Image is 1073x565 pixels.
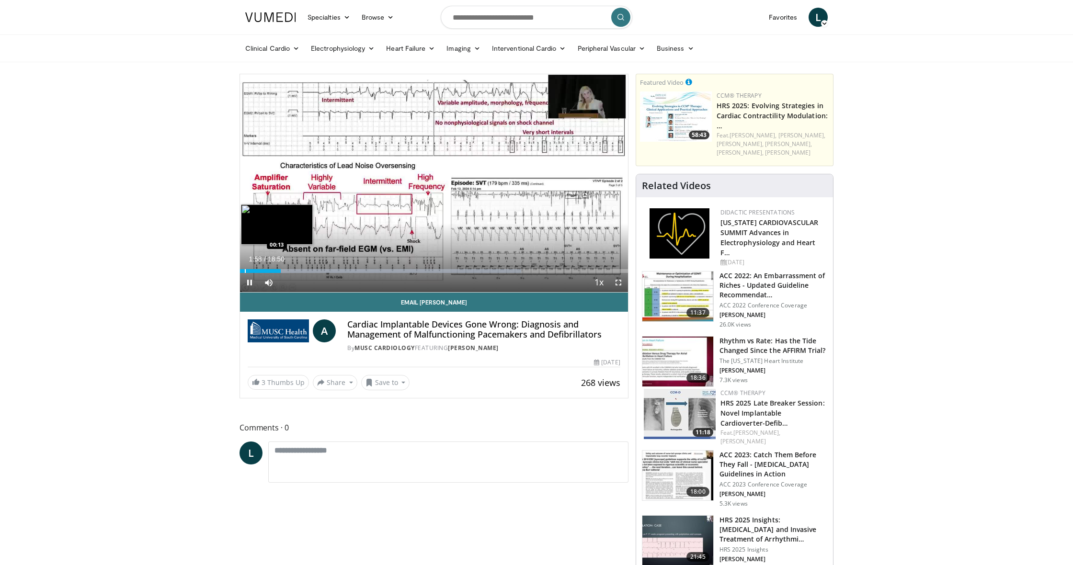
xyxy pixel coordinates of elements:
video-js: Video Player [240,74,628,293]
a: [PERSON_NAME], [778,131,825,139]
div: Didactic Presentations [720,208,825,217]
span: 1:58 [249,255,262,263]
input: Search topics, interventions [441,6,632,29]
a: Interventional Cardio [486,39,572,58]
a: 3 Thumbs Up [248,375,309,390]
a: L [240,441,263,464]
div: Progress Bar [240,269,628,273]
a: [PERSON_NAME], [730,131,776,139]
a: CCM® Therapy [720,389,765,397]
span: 268 views [581,377,620,388]
a: HRS 2025: Evolving Strategies in Cardiac Contractility Modulation: … [717,101,828,130]
a: 18:36 Rhythm vs Rate: Has the Tide Changed Since the AFFIRM Trial? The [US_STATE] Heart Institute... [642,336,827,387]
button: Pause [240,273,259,292]
img: MUSC Cardiology [248,319,309,342]
img: cd699879-f8fc-4759-a0d5-b7dd06ea46bd.150x105_q85_crop-smart_upscale.jpg [642,451,713,500]
p: [PERSON_NAME] [719,311,827,319]
h4: Related Videos [642,180,711,192]
a: Imaging [441,39,486,58]
h4: Cardiac Implantable Devices Gone Wrong: Diagnosis and Management of Malfunctioning Pacemakers and... [347,319,620,340]
a: [PERSON_NAME] [720,437,766,445]
p: [PERSON_NAME] [719,555,827,563]
img: 1860aa7a-ba06-47e3-81a4-3dc728c2b4cf.png.150x105_q85_autocrop_double_scale_upscale_version-0.2.png [650,208,709,259]
p: HRS 2025 Insights [719,546,827,554]
a: [PERSON_NAME], [717,148,764,157]
p: [PERSON_NAME] [719,490,827,498]
a: [PERSON_NAME] [448,344,499,352]
img: ec2c7e4b-2e60-4631-8939-1325775bd3e0.150x105_q85_crop-smart_upscale.jpg [642,337,713,386]
p: 5.3K views [719,500,748,508]
span: 18:00 [686,487,709,497]
p: [PERSON_NAME] [719,367,827,374]
button: Fullscreen [609,273,628,292]
span: Comments 0 [240,421,628,434]
h3: HRS 2025 Insights: [MEDICAL_DATA] and Invasive Treatment of Arrhythmi… [719,515,827,544]
a: [PERSON_NAME], [717,140,764,148]
h3: ACC 2022: An Embarrassment of Riches - Updated Guideline Recommendat… [719,271,827,300]
p: 26.0K views [719,321,751,328]
a: [PERSON_NAME] [765,148,810,157]
a: [PERSON_NAME], [765,140,812,148]
button: Mute [259,273,278,292]
h3: Rhythm vs Rate: Has the Tide Changed Since the AFFIRM Trial? [719,336,827,355]
a: 58:43 [640,91,712,142]
a: Specialties [302,8,356,27]
a: A [313,319,336,342]
img: image.jpeg [241,204,313,245]
span: 3 [262,378,265,387]
a: Electrophysiology [305,39,380,58]
p: The [US_STATE] Heart Institute [719,357,827,365]
div: By FEATURING [347,344,620,352]
button: Save to [361,375,410,390]
img: 54986387-d4e6-4cf1-9c7f-60332894ba8f.150x105_q85_crop-smart_upscale.jpg [644,389,716,439]
a: MUSC Cardiology [354,344,415,352]
button: Playback Rate [590,273,609,292]
a: L [809,8,828,27]
span: 58:43 [689,131,709,139]
p: ACC 2023 Conference Coverage [719,481,827,488]
img: f3e86255-4ff1-4703-a69f-4180152321cc.150x105_q85_crop-smart_upscale.jpg [642,271,713,321]
span: 21:45 [686,552,709,562]
a: 11:37 ACC 2022: An Embarrassment of Riches - Updated Guideline Recommendat… ACC 2022 Conference C... [642,271,827,328]
p: 7.3K views [719,376,748,384]
div: [DATE] [594,358,620,367]
span: 11:18 [693,428,713,437]
a: Favorites [763,8,803,27]
a: Heart Failure [380,39,441,58]
p: ACC 2022 Conference Coverage [719,302,827,309]
a: Email [PERSON_NAME] [240,293,628,312]
a: Clinical Cardio [240,39,305,58]
div: [DATE] [720,258,825,267]
a: Browse [356,8,400,27]
a: 11:18 [644,389,716,439]
a: [US_STATE] CARDIOVASCULAR SUMMIT Advances in Electrophysiology and Heart F… [720,218,819,257]
a: Peripheral Vascular [572,39,651,58]
img: VuMedi Logo [245,12,296,22]
button: Share [313,375,357,390]
h3: ACC 2023: Catch Them Before They Fall - [MEDICAL_DATA] Guidelines in Action [719,450,827,479]
div: Feat. [720,429,825,446]
a: Business [651,39,700,58]
span: / [264,255,266,263]
img: 3f694bbe-f46e-4e2a-ab7b-fff0935bbb6c.150x105_q85_crop-smart_upscale.jpg [640,91,712,142]
span: 18:50 [268,255,285,263]
a: 18:00 ACC 2023: Catch Them Before They Fall - [MEDICAL_DATA] Guidelines in Action ACC 2023 Confer... [642,450,827,508]
a: [PERSON_NAME], [733,429,780,437]
a: HRS 2025 Late Breaker Session: Novel Implantable Cardioverter-Defib… [720,398,825,428]
div: Feat. [717,131,829,157]
small: Featured Video [640,78,684,87]
span: 11:37 [686,308,709,317]
a: CCM® Therapy [717,91,762,100]
span: 18:36 [686,373,709,383]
